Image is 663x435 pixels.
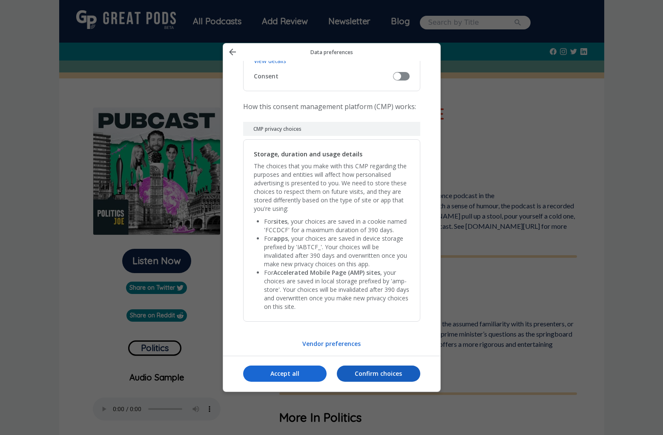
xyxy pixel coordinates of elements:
p: Vendor preferences [243,340,420,348]
b: Accelerated Mobile Page (AMP) sites [273,268,380,277]
button: Accept all [243,366,327,382]
button: Vendor preferences [243,335,420,352]
li: For , your choices are saved in a cookie named 'FCCDCF' for a maximum duration of 390 days. [264,217,410,234]
p: Data preferences [240,49,423,56]
span: Consent [254,72,393,81]
button: Back [225,46,240,58]
p: CMP privacy choices [253,125,301,133]
p: Accept all [243,369,327,378]
h2: Storage, duration and usage details [254,150,362,158]
p: Confirm choices [337,369,420,378]
li: For , your choices are saved in local storage prefixed by 'amp-store'. Your choices will be inval... [264,268,410,311]
li: For , your choices are saved in device storage prefixed by 'IABTCF_'. Your choices will be invali... [264,234,410,268]
div: The choices that you make with this CMP regarding the purposes and entities will affect how perso... [254,162,410,311]
b: apps [273,234,288,242]
b: sites [273,217,287,225]
div: Manage your data [223,43,441,392]
button: Confirm choices [337,366,420,382]
p: How this consent management platform (CMP) works: [243,101,420,112]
